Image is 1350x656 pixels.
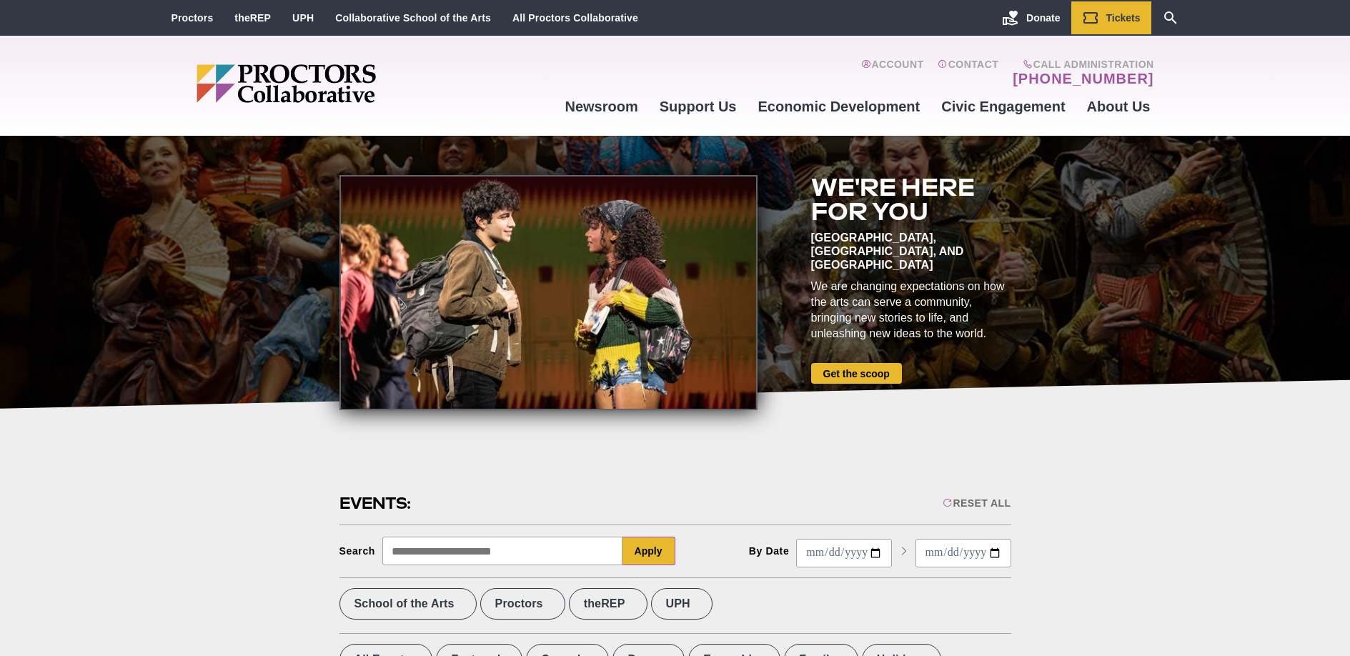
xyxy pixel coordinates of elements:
span: Call Administration [1008,59,1153,70]
a: theREP [234,12,271,24]
a: Newsroom [554,87,648,126]
a: Search [1151,1,1190,34]
label: theREP [569,588,647,620]
span: Donate [1026,12,1060,24]
button: Apply [622,537,675,565]
a: [PHONE_NUMBER] [1013,70,1153,87]
h2: We're here for you [811,175,1011,224]
div: Search [339,545,376,557]
label: School of the Arts [339,588,477,620]
h2: Events: [339,492,413,515]
a: Support Us [649,87,748,126]
label: Proctors [480,588,565,620]
a: Economic Development [748,87,931,126]
a: Civic Engagement [930,87,1076,126]
label: UPH [651,588,713,620]
a: About Us [1076,87,1161,126]
div: By Date [749,545,790,557]
a: Tickets [1071,1,1151,34]
a: Donate [991,1,1071,34]
a: Get the scoop [811,363,902,384]
a: Account [861,59,923,87]
a: Proctors [172,12,214,24]
span: Tickets [1106,12,1141,24]
a: Contact [938,59,998,87]
a: Collaborative School of the Arts [335,12,491,24]
div: Reset All [943,497,1011,509]
div: We are changing expectations on how the arts can serve a community, bringing new stories to life,... [811,279,1011,342]
a: All Proctors Collaborative [512,12,638,24]
div: [GEOGRAPHIC_DATA], [GEOGRAPHIC_DATA], and [GEOGRAPHIC_DATA] [811,231,1011,272]
img: Proctors logo [197,64,486,103]
a: UPH [292,12,314,24]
